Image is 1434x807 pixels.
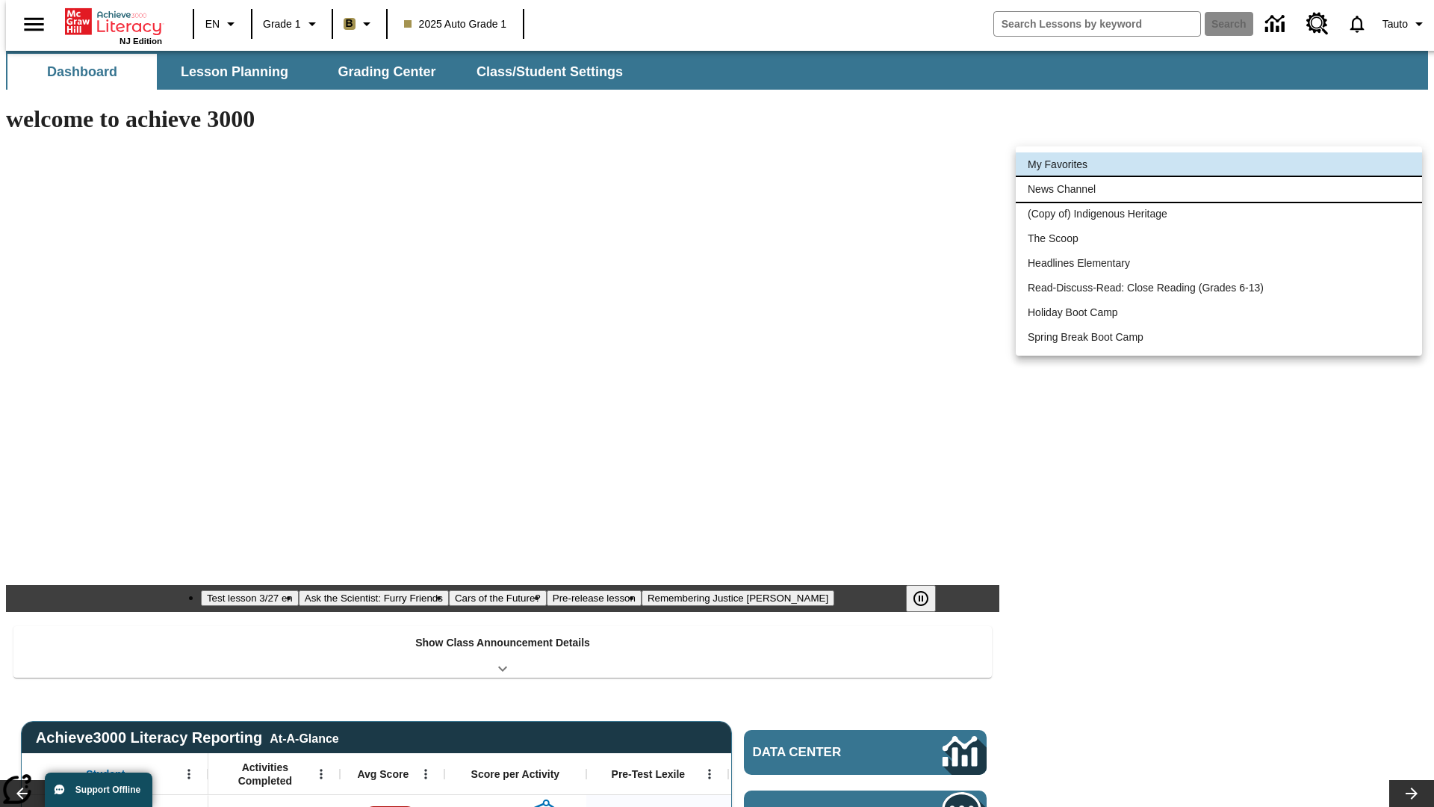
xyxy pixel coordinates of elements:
[1016,152,1422,177] li: My Favorites
[1016,177,1422,202] li: News Channel
[1016,300,1422,325] li: Holiday Boot Camp
[1016,251,1422,276] li: Headlines Elementary
[1016,276,1422,300] li: Read-Discuss-Read: Close Reading (Grades 6-13)
[1016,226,1422,251] li: The Scoop
[1016,202,1422,226] li: (Copy of) Indigenous Heritage
[1016,325,1422,350] li: Spring Break Boot Camp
